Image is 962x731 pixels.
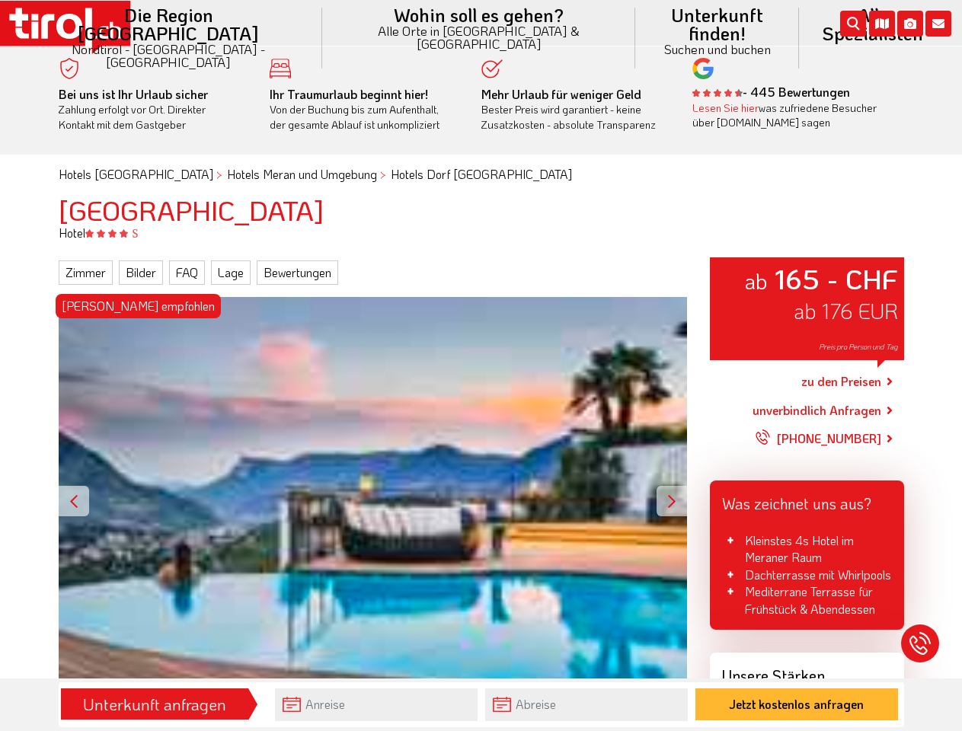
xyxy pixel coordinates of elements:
[654,43,780,56] small: Suchen und buchen
[695,688,898,720] button: Jetzt kostenlos anfragen
[34,43,304,69] small: Nordtirol - [GEOGRAPHIC_DATA] - [GEOGRAPHIC_DATA]
[257,260,338,285] a: Bewertungen
[481,87,670,132] div: Bester Preis wird garantiert - keine Zusatzkosten - absolute Transparenz
[744,267,768,295] small: ab
[169,260,205,285] a: FAQ
[59,87,248,132] div: Zahlung erfolgt vor Ort. Direkter Kontakt mit dem Gastgeber
[756,420,881,458] a: [PHONE_NUMBER]
[59,260,113,285] a: Zimmer
[481,86,641,102] b: Mehr Urlaub für weniger Geld
[775,260,898,296] strong: 165 - CHF
[340,24,618,50] small: Alle Orte in [GEOGRAPHIC_DATA] & [GEOGRAPHIC_DATA]
[211,260,251,285] a: Lage
[753,401,881,420] a: unverbindlich Anfragen
[801,363,881,401] a: zu den Preisen
[270,87,459,132] div: Von der Buchung bis zum Aufenthalt, der gesamte Ablauf ist unkompliziert
[722,567,892,583] li: Dachterrasse mit Whirlpools
[819,342,898,352] span: Preis pro Person und Tag
[692,101,881,130] div: was zufriedene Besucher über [DOMAIN_NAME] sagen
[925,11,951,37] i: Kontakt
[119,260,163,285] a: Bilder
[227,166,377,182] a: Hotels Meran und Umgebung
[56,294,221,318] div: [PERSON_NAME] empfohlen
[59,195,904,225] h1: [GEOGRAPHIC_DATA]
[710,480,904,520] div: Was zeichnet uns aus?
[391,166,572,182] a: Hotels Dorf [GEOGRAPHIC_DATA]
[59,166,213,182] a: Hotels [GEOGRAPHIC_DATA]
[897,11,923,37] i: Fotogalerie
[722,532,892,567] li: Kleinstes 4s Hotel im Meraner Raum
[869,11,895,37] i: Karte öffnen
[270,86,428,102] b: Ihr Traumurlaub beginnt hier!
[692,84,850,100] b: - 445 Bewertungen
[692,101,759,115] a: Lesen Sie hier
[710,653,904,692] div: Unsere Stärken
[722,583,892,618] li: Mediterrane Terrasse für Frühstück & Abendessen
[794,297,898,324] span: ab 176 EUR
[275,688,478,721] input: Anreise
[47,225,916,241] div: Hotel
[485,688,688,721] input: Abreise
[59,86,208,102] b: Bei uns ist Ihr Urlaub sicher
[66,691,244,717] div: Unterkunft anfragen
